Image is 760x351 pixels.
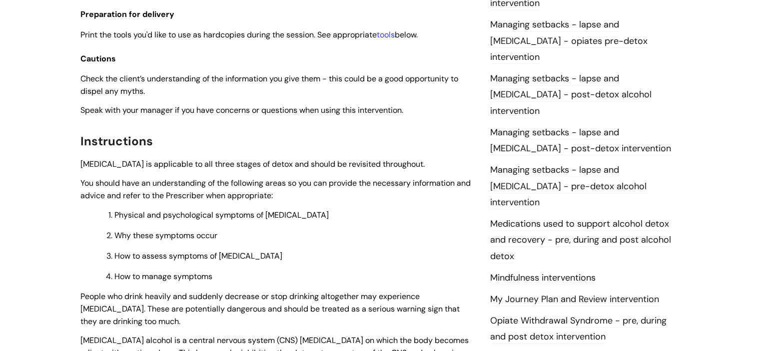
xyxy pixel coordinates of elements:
[490,315,667,344] a: Opiate Withdrawal Syndrome - pre, during and post detox intervention
[490,72,652,118] a: Managing setbacks - lapse and [MEDICAL_DATA] - post-detox alcohol intervention
[490,272,596,285] a: Mindfulness interventions
[114,230,217,241] span: Why these symptoms occur
[80,105,403,115] span: Speak with your manager if you have concerns or questions when using this intervention.
[114,251,282,261] span: How to assess symptoms of [MEDICAL_DATA]
[80,178,471,201] span: You should have an understanding of the following areas so you can provide the necessary informat...
[80,9,174,19] span: Preparation for delivery
[80,73,458,96] span: Check the client’s understanding of the information you give them - this could be a good opportun...
[80,29,418,40] span: Print the tools you'd like to use as hardcopies during the session. See appropriate below.
[377,29,395,40] a: tools
[114,210,329,220] span: Physical and psychological symptoms of [MEDICAL_DATA]
[80,159,425,169] span: [MEDICAL_DATA] is applicable to all three stages of detox and should be revisited throughout.
[490,164,647,209] a: Managing setbacks - lapse and [MEDICAL_DATA] - pre-detox alcohol intervention
[490,293,659,306] a: My Journey Plan and Review intervention
[490,126,671,155] a: Managing setbacks - lapse and [MEDICAL_DATA] - post-detox intervention
[80,53,116,64] span: Cautions
[80,133,153,149] span: Instructions
[490,18,648,64] a: Managing setbacks - lapse and [MEDICAL_DATA] - opiates pre-detox intervention
[114,271,212,282] span: How to manage symptoms
[80,291,460,327] span: People who drink heavily and suddenly decrease or stop drinking altogether may experience [MEDICA...
[490,218,671,263] a: Medications used to support alcohol detox and recovery - pre, during and post alcohol detox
